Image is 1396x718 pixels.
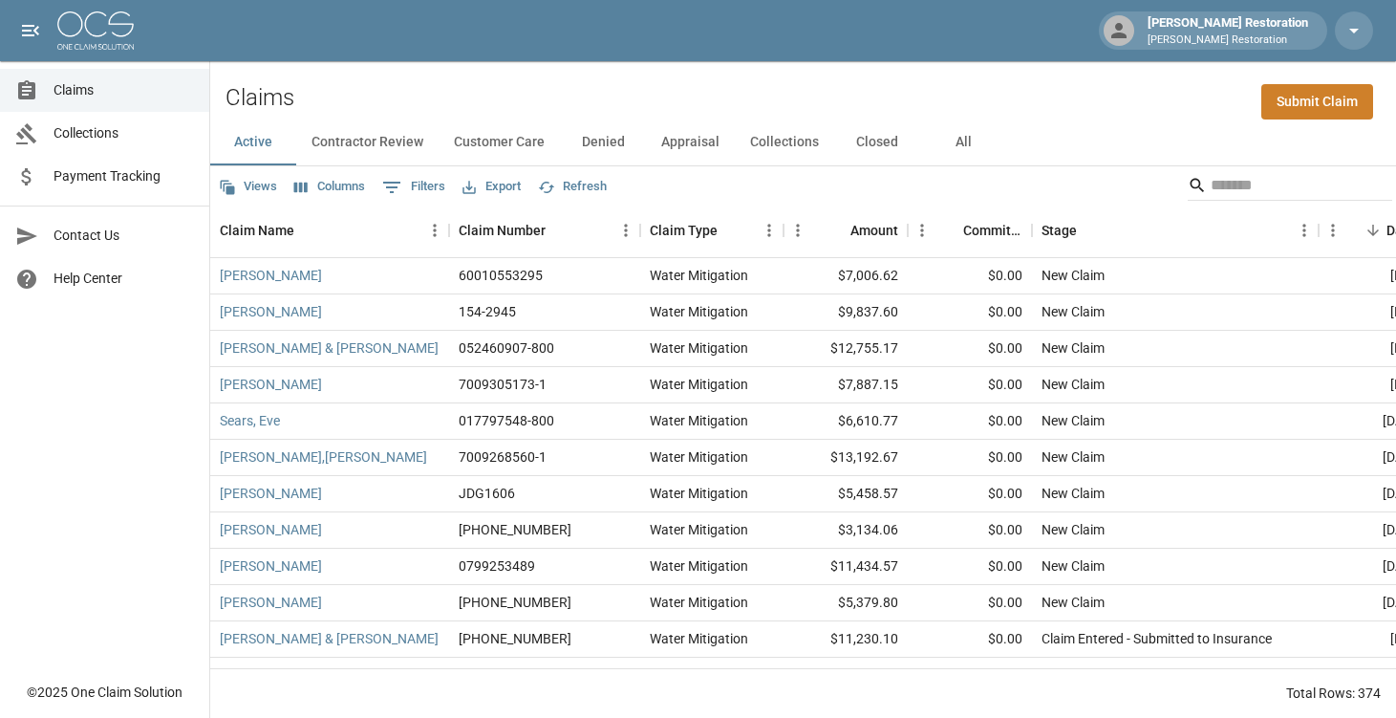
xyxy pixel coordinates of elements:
[459,266,543,285] div: 60010553295
[220,593,322,612] a: [PERSON_NAME]
[784,331,908,367] div: $12,755.17
[220,338,439,358] a: [PERSON_NAME] & [PERSON_NAME]
[220,484,322,503] a: [PERSON_NAME]
[459,375,547,394] div: 7009305173-1
[650,593,748,612] div: Water Mitigation
[560,120,646,165] button: Denied
[377,172,450,203] button: Show filters
[220,520,322,539] a: [PERSON_NAME]
[54,80,194,100] span: Claims
[650,204,718,257] div: Claim Type
[1042,520,1105,539] div: New Claim
[11,11,50,50] button: open drawer
[784,440,908,476] div: $13,192.67
[1140,13,1316,48] div: [PERSON_NAME] Restoration
[220,665,322,685] a: [PERSON_NAME]
[612,216,640,245] button: Menu
[220,266,322,285] a: [PERSON_NAME]
[459,411,554,430] div: 017797548-800
[908,204,1032,257] div: Committed Amount
[784,621,908,658] div: $11,230.10
[27,683,183,702] div: © 2025 One Claim Solution
[755,216,784,245] button: Menu
[650,338,748,358] div: Water Mitigation
[1042,665,1105,685] div: New Claim
[1286,684,1381,703] div: Total Rows: 374
[220,375,322,394] a: [PERSON_NAME]
[220,556,322,576] a: [PERSON_NAME]
[54,226,194,246] span: Contact Us
[834,120,920,165] button: Closed
[220,204,294,257] div: Claim Name
[908,512,1032,549] div: $0.00
[226,84,294,112] h2: Claims
[294,217,321,244] button: Sort
[210,120,296,165] button: Active
[1032,204,1319,257] div: Stage
[784,476,908,512] div: $5,458.57
[57,11,134,50] img: ocs-logo-white-transparent.png
[220,447,427,467] a: [PERSON_NAME],[PERSON_NAME]
[784,512,908,549] div: $3,134.06
[963,204,1022,257] div: Committed Amount
[1042,375,1105,394] div: New Claim
[210,120,1396,165] div: dynamic tabs
[1360,217,1386,244] button: Sort
[546,217,572,244] button: Sort
[650,520,748,539] div: Water Mitigation
[650,266,748,285] div: Water Mitigation
[1042,266,1105,285] div: New Claim
[784,258,908,294] div: $7,006.62
[214,172,282,202] button: Views
[420,216,449,245] button: Menu
[784,294,908,331] div: $9,837.60
[296,120,439,165] button: Contractor Review
[908,216,936,245] button: Menu
[220,302,322,321] a: [PERSON_NAME]
[459,204,546,257] div: Claim Number
[220,411,280,430] a: Sears, Eve
[1042,484,1105,503] div: New Claim
[908,331,1032,367] div: $0.00
[439,120,560,165] button: Customer Care
[784,585,908,621] div: $5,379.80
[920,120,1006,165] button: All
[459,629,571,648] div: 01-009-167969
[459,593,571,612] div: 01-009-148246
[650,302,748,321] div: Water Mitigation
[533,172,612,202] button: Refresh
[650,411,748,430] div: Water Mitigation
[650,484,748,503] div: Water Mitigation
[908,549,1032,585] div: $0.00
[459,520,571,539] div: 000-10-021222
[646,120,735,165] button: Appraisal
[1042,629,1272,648] div: Claim Entered - Submitted to Insurance
[459,302,516,321] div: 154-2945
[908,258,1032,294] div: $0.00
[1261,84,1373,120] a: Submit Claim
[1188,170,1392,205] div: Search
[1042,204,1077,257] div: Stage
[650,629,748,648] div: Water Mitigation
[459,447,547,467] div: 7009268560-1
[640,204,784,257] div: Claim Type
[650,556,748,576] div: Water Mitigation
[459,484,515,503] div: JDG1606
[936,217,963,244] button: Sort
[784,403,908,440] div: $6,610.77
[908,403,1032,440] div: $0.00
[650,665,748,685] div: Water Mitigation
[54,123,194,143] span: Collections
[784,216,812,245] button: Menu
[908,658,1032,694] div: $0.00
[459,556,535,576] div: 0799253489
[1042,411,1105,430] div: New Claim
[1042,593,1105,612] div: New Claim
[1077,217,1104,244] button: Sort
[54,269,194,289] span: Help Center
[908,585,1032,621] div: $0.00
[220,629,439,648] a: [PERSON_NAME] & [PERSON_NAME]
[449,204,640,257] div: Claim Number
[824,217,850,244] button: Sort
[210,204,449,257] div: Claim Name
